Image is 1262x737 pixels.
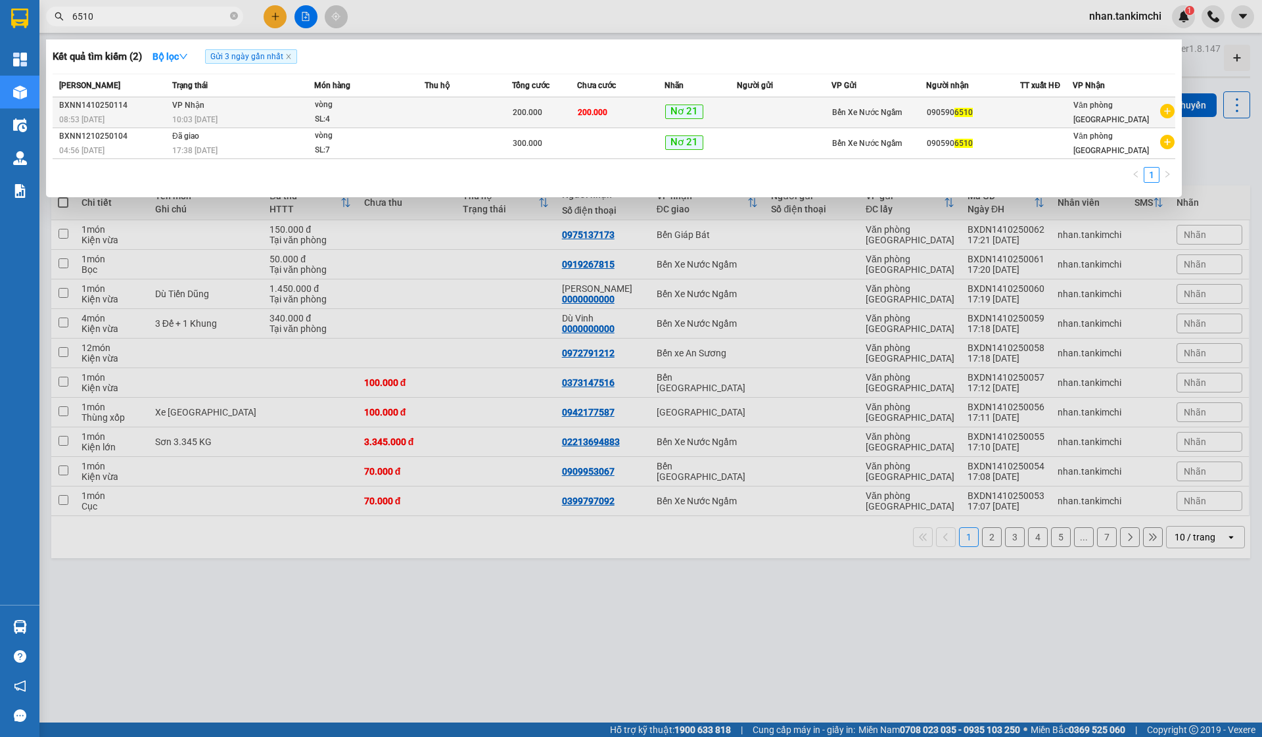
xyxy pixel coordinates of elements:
[578,108,607,117] span: 200.000
[665,135,703,150] span: Nơ 21
[954,108,973,117] span: 6510
[53,50,142,64] h3: Kết quả tìm kiếm ( 2 )
[13,184,27,198] img: solution-icon
[152,51,188,62] strong: Bộ lọc
[13,620,27,634] img: warehouse-icon
[172,81,208,90] span: Trạng thái
[230,12,238,20] span: close-circle
[230,11,238,23] span: close-circle
[1073,101,1149,124] span: Văn phòng [GEOGRAPHIC_DATA]
[737,81,773,90] span: Người gửi
[11,9,28,28] img: logo-vxr
[1160,135,1175,149] span: plus-circle
[314,81,350,90] span: Món hàng
[1073,131,1149,155] span: Văn phòng [GEOGRAPHIC_DATA]
[1128,167,1144,183] button: left
[315,112,413,127] div: SL: 4
[179,52,188,61] span: down
[172,131,199,141] span: Đã giao
[832,139,902,148] span: Bến Xe Nước Ngầm
[13,53,27,66] img: dashboard-icon
[1128,167,1144,183] li: Previous Page
[927,137,1020,151] div: 090590
[1159,167,1175,183] li: Next Page
[59,130,168,143] div: BXNN1210250104
[926,81,969,90] span: Người nhận
[72,9,227,24] input: Tìm tên, số ĐT hoặc mã đơn
[59,81,120,90] span: [PERSON_NAME]
[1144,168,1159,182] a: 1
[172,115,218,124] span: 10:03 [DATE]
[1144,167,1159,183] li: 1
[59,115,105,124] span: 08:53 [DATE]
[55,12,64,21] span: search
[142,46,199,67] button: Bộ lọcdown
[512,81,549,90] span: Tổng cước
[831,81,856,90] span: VP Gửi
[59,146,105,155] span: 04:56 [DATE]
[665,105,703,119] span: Nơ 21
[1073,81,1105,90] span: VP Nhận
[14,650,26,663] span: question-circle
[1160,104,1175,118] span: plus-circle
[13,151,27,165] img: warehouse-icon
[1159,167,1175,183] button: right
[172,101,204,110] span: VP Nhận
[1163,170,1171,178] span: right
[1132,170,1140,178] span: left
[172,146,218,155] span: 17:38 [DATE]
[14,680,26,692] span: notification
[14,709,26,722] span: message
[954,139,973,148] span: 6510
[665,81,684,90] span: Nhãn
[832,108,902,117] span: Bến Xe Nước Ngầm
[315,129,413,143] div: vòng
[13,85,27,99] img: warehouse-icon
[425,81,450,90] span: Thu hộ
[205,49,297,64] span: Gửi 3 ngày gần nhất
[315,98,413,112] div: vòng
[927,106,1020,120] div: 090590
[315,143,413,158] div: SL: 7
[285,53,292,60] span: close
[1020,81,1060,90] span: TT xuất HĐ
[513,139,542,148] span: 300.000
[577,81,616,90] span: Chưa cước
[513,108,542,117] span: 200.000
[13,118,27,132] img: warehouse-icon
[59,99,168,112] div: BXNN1410250114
